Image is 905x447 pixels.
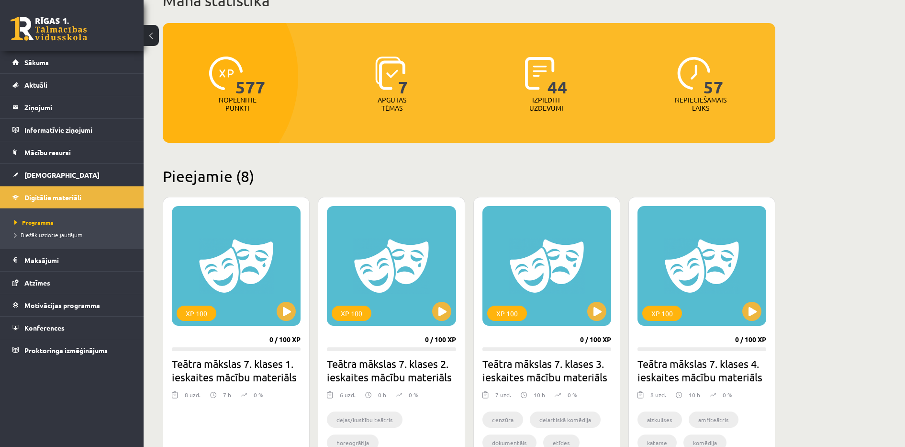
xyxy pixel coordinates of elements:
p: 0 % [409,390,418,399]
p: Izpildīti uzdevumi [527,96,565,112]
a: Konferences [12,317,132,339]
a: Biežāk uzdotie jautājumi [14,230,134,239]
div: 7 uzd. [495,390,511,405]
span: Motivācijas programma [24,301,100,309]
a: Proktoringa izmēģinājums [12,339,132,361]
h2: Teātra mākslas 7. klases 4. ieskaites mācību materiāls [637,357,766,384]
a: Atzīmes [12,272,132,294]
div: XP 100 [177,306,216,321]
li: cenzūra [482,412,523,428]
a: Aktuāli [12,74,132,96]
p: 0 % [723,390,732,399]
span: Konferences [24,323,65,332]
div: 6 uzd. [340,390,356,405]
p: 10 h [689,390,700,399]
p: 7 h [223,390,231,399]
legend: Maksājumi [24,249,132,271]
a: Mācību resursi [12,141,132,163]
span: Mācību resursi [24,148,71,157]
legend: Informatīvie ziņojumi [24,119,132,141]
div: 8 uzd. [650,390,666,405]
a: Rīgas 1. Tālmācības vidusskola [11,17,87,41]
span: 7 [398,57,408,96]
a: Informatīvie ziņojumi [12,119,132,141]
h2: Teātra mākslas 7. klases 1. ieskaites mācību materiāls [172,357,301,384]
p: 0 h [378,390,386,399]
span: Atzīmes [24,278,50,287]
span: Proktoringa izmēģinājums [24,346,108,355]
span: [DEMOGRAPHIC_DATA] [24,171,100,179]
h2: Teātra mākslas 7. klases 3. ieskaites mācību materiāls [482,357,611,384]
h2: Teātra mākslas 7. klases 2. ieskaites mācību materiāls [327,357,456,384]
a: Sākums [12,51,132,73]
li: delartiskā komēdija [530,412,601,428]
span: Digitālie materiāli [24,193,81,202]
img: icon-clock-7be60019b62300814b6bd22b8e044499b485619524d84068768e800edab66f18.svg [677,57,711,90]
img: icon-xp-0682a9bc20223a9ccc6f5883a126b849a74cddfe5390d2b41b4391c66f2066e7.svg [209,57,243,90]
div: XP 100 [487,306,527,321]
img: icon-learned-topics-4a711ccc23c960034f471b6e78daf4a3bad4a20eaf4de84257b87e66633f6470.svg [375,57,405,90]
li: amfiteātris [689,412,738,428]
p: 0 % [254,390,263,399]
legend: Ziņojumi [24,96,132,118]
span: Biežāk uzdotie jautājumi [14,231,84,239]
a: Digitālie materiāli [12,186,132,208]
div: XP 100 [642,306,682,321]
span: 57 [704,57,724,96]
a: Ziņojumi [12,96,132,118]
a: Motivācijas programma [12,294,132,316]
h2: Pieejamie (8) [163,167,775,185]
p: 0 % [568,390,577,399]
li: dejas/kustību teātris [327,412,402,428]
a: Programma [14,218,134,227]
img: icon-completed-tasks-ad58ae20a441b2904462921112bc710f1caf180af7a3daa7317a5a94f2d26646.svg [525,57,555,90]
a: Maksājumi [12,249,132,271]
span: Sākums [24,58,49,67]
div: 8 uzd. [185,390,201,405]
li: aizkulises [637,412,682,428]
p: Apgūtās tēmas [373,96,411,112]
span: Programma [14,218,54,226]
div: XP 100 [332,306,371,321]
p: 10 h [534,390,545,399]
span: Aktuāli [24,80,47,89]
p: Nopelnītie punkti [219,96,257,112]
span: 577 [235,57,266,96]
p: Nepieciešamais laiks [675,96,726,112]
span: 44 [547,57,568,96]
a: [DEMOGRAPHIC_DATA] [12,164,132,186]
